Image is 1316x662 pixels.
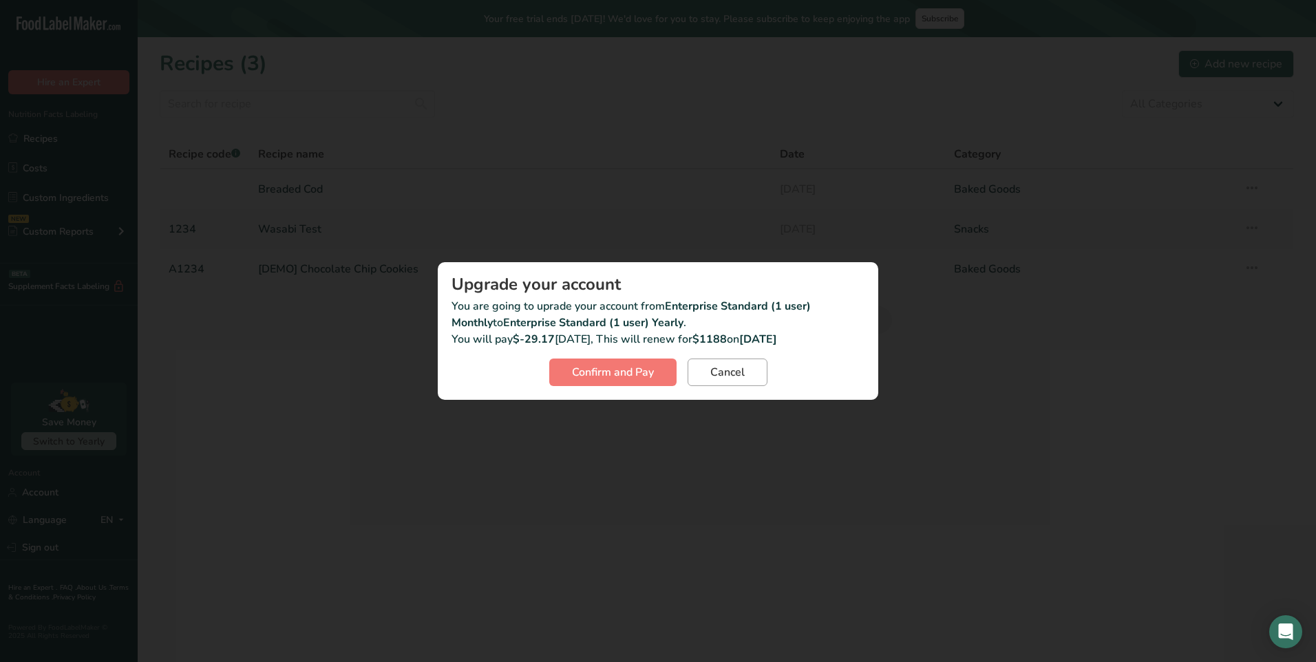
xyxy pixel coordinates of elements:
b: $1188 [692,332,727,347]
p: You are going to uprade your account from to . You will pay [DATE], This will renew for on [452,298,864,348]
span: Confirm and Pay [572,364,654,381]
b: $-29.17 [513,332,555,347]
b: [DATE] [739,332,777,347]
button: Cancel [688,359,767,386]
b: Enterprise Standard (1 user) Yearly [503,315,683,330]
span: Cancel [710,364,745,381]
div: Open Intercom Messenger [1269,615,1302,648]
button: Confirm and Pay [549,359,677,386]
div: Upgrade your account [452,276,864,292]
